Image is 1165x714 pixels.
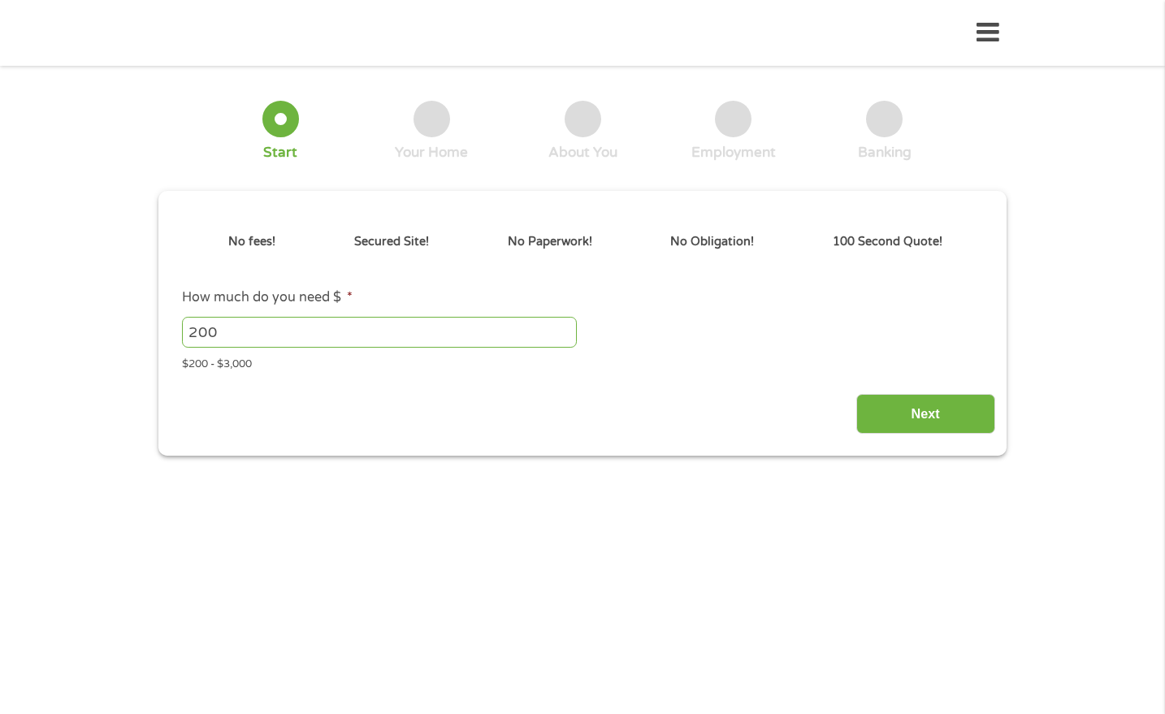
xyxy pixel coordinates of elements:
[856,394,995,434] input: Next
[670,233,754,251] p: No Obligation!
[395,144,468,162] div: Your Home
[182,289,353,306] label: How much do you need $
[263,144,297,162] div: Start
[354,233,429,251] p: Secured Site!
[833,233,942,251] p: 100 Second Quote!
[182,351,983,373] div: $200 - $3,000
[858,144,912,162] div: Banking
[228,233,275,251] p: No fees!
[691,144,776,162] div: Employment
[548,144,617,162] div: About You
[508,233,592,251] p: No Paperwork!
